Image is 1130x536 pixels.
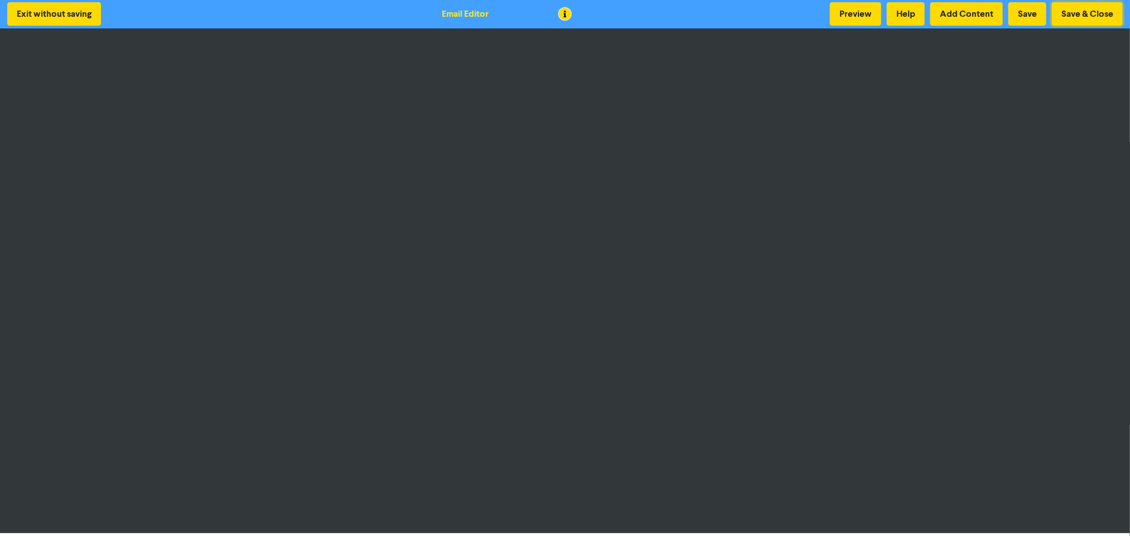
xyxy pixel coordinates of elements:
button: Exit without saving [7,2,101,26]
button: Add Content [930,2,1003,26]
button: Save & Close [1052,2,1123,26]
button: Preview [830,2,881,26]
div: Email Editor [442,7,489,21]
button: Help [887,2,925,26]
button: Save [1008,2,1046,26]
